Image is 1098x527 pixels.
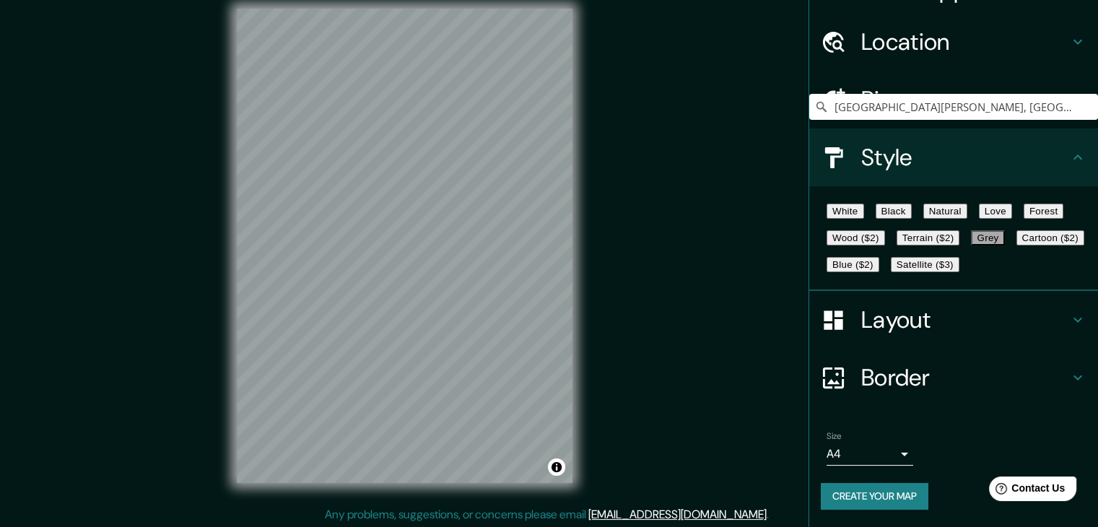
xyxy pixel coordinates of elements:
[861,27,1069,56] h4: Location
[548,458,565,476] button: Toggle attribution
[971,230,1004,245] button: Grey
[970,471,1082,511] iframe: Help widget launcher
[861,143,1069,172] h4: Style
[827,204,864,219] button: White
[827,257,879,272] button: Blue ($2)
[876,204,912,219] button: Black
[1024,204,1064,219] button: Forest
[809,13,1098,71] div: Location
[827,430,842,443] label: Size
[809,129,1098,186] div: Style
[827,443,913,466] div: A4
[325,506,769,523] p: Any problems, suggestions, or concerns please email .
[897,230,960,245] button: Terrain ($2)
[809,94,1098,120] input: Pick your city or area
[821,483,928,510] button: Create your map
[1016,230,1084,245] button: Cartoon ($2)
[769,506,771,523] div: .
[923,204,967,219] button: Natural
[809,291,1098,349] div: Layout
[861,85,1069,114] h4: Pins
[861,305,1069,334] h4: Layout
[237,9,572,483] canvas: Map
[809,349,1098,406] div: Border
[861,363,1069,392] h4: Border
[588,507,767,522] a: [EMAIL_ADDRESS][DOMAIN_NAME]
[827,230,885,245] button: Wood ($2)
[771,506,774,523] div: .
[979,204,1012,219] button: Love
[891,257,959,272] button: Satellite ($3)
[809,71,1098,129] div: Pins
